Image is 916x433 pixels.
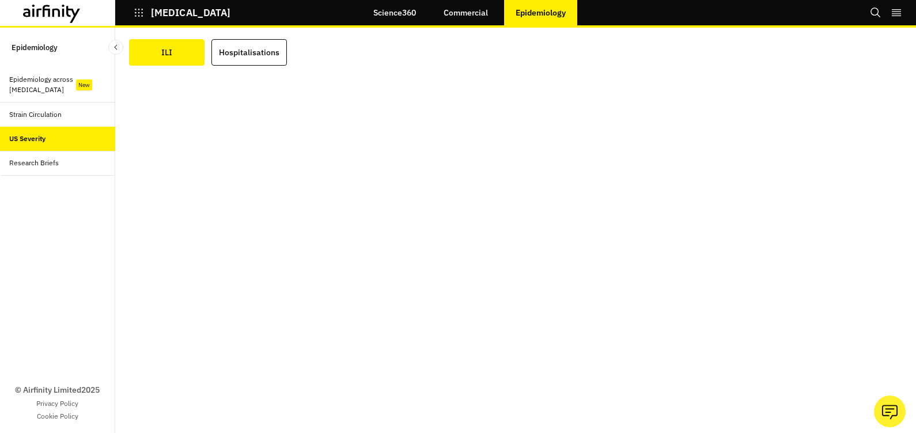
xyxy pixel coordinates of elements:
button: Close Sidebar [108,40,123,55]
div: Research Briefs [9,158,59,168]
div: Hospitalisations [219,44,279,60]
div: Epidemiology across [MEDICAL_DATA] [9,74,78,95]
button: [MEDICAL_DATA] [134,3,230,22]
button: Ask our analysts [874,396,906,427]
a: Cookie Policy [37,411,78,421]
div: New [76,79,92,90]
div: Strain Circulation [9,109,62,120]
p: © Airfinity Limited 2025 [15,384,100,396]
p: Epidemiology [516,8,566,17]
button: Search [870,3,881,22]
div: US Severity [9,134,46,144]
a: Privacy Policy [36,398,78,409]
p: Epidemiology [12,37,58,58]
div: ILI [161,44,172,60]
p: [MEDICAL_DATA] [151,7,230,18]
